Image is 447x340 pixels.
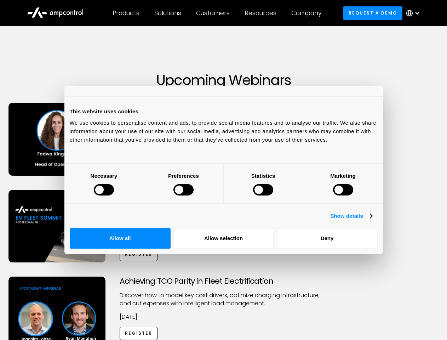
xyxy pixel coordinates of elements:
[330,172,356,178] strong: Marketing
[196,9,230,17] div: Customers
[330,212,372,220] a: Show details
[291,9,321,17] div: Company
[168,172,199,178] strong: Preferences
[120,248,158,261] a: Register
[120,327,158,340] a: Register
[70,107,378,116] div: This website uses cookies
[91,172,118,178] strong: Necessary
[8,72,439,89] h1: Upcoming Webinars
[245,9,276,17] div: Resources
[70,228,171,249] button: Allow all
[120,313,328,321] p: [DATE]
[120,291,328,307] p: Discover how to model key cost drivers, optimize charging infrastructure, and cut expenses with i...
[113,9,139,17] div: Products
[277,228,378,249] button: Deny
[154,9,181,17] div: Solutions
[251,172,275,178] strong: Statistics
[173,228,274,249] button: Allow selection
[70,118,378,144] div: We use cookies to personalise content and ads, to provide social media features and to analyse ou...
[120,277,328,286] h3: Achieving TCO Parity in Fleet Electrification
[343,6,402,19] a: Request a demo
